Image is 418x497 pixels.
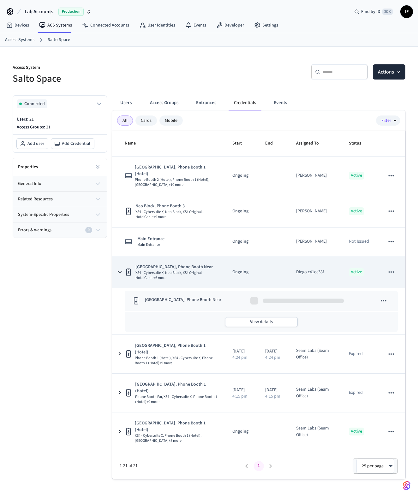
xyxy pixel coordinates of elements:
p: 4:24 pm [232,355,248,360]
span: Phone Booth Far, XS4 - Cybersuite X, Phone Booth 1 (Hotel) +9 more [135,394,217,405]
div: 0 [85,227,92,233]
p: 4:15 pm [265,394,280,399]
div: Seam Labs (Seam Office) [296,386,334,399]
p: Active [349,207,364,215]
button: Access Groups [145,95,183,110]
p: Active [349,268,364,276]
span: IF [401,6,412,17]
button: page 1 [254,461,264,471]
span: Phone Booth 2 (Hotel), Phone Booth 1 (Hotel), [GEOGRAPHIC_DATA] +10 more [135,177,217,187]
span: Add user [27,140,44,147]
a: Devices [1,20,34,31]
span: related resources [18,196,53,203]
button: Errors & warnings0 [13,222,107,238]
p: Active [349,172,364,180]
nav: pagination navigation [241,461,277,471]
button: Entrances [191,95,221,110]
button: IF [400,5,413,18]
span: Lab Accounts [25,8,53,15]
span: [GEOGRAPHIC_DATA], Phone Booth 1 (Hotel) [135,381,217,394]
span: Neo Block, Phone Booth 3 [135,203,217,210]
p: Ongoing [232,208,250,215]
button: View details [225,317,298,327]
button: related resources [13,192,107,207]
span: system-specific properties [18,211,69,218]
p: Ongoing [232,428,250,435]
div: [PERSON_NAME] [296,238,327,245]
div: 25 per page [356,459,394,474]
h2: Properties [18,164,38,170]
span: Assigned To [296,139,327,148]
p: Not Issued [349,238,369,245]
span: End [265,139,281,148]
span: Name [125,139,144,148]
button: Actions [373,64,405,80]
span: Status [349,139,369,148]
a: ACS Systems [34,20,77,31]
button: Add user [17,139,48,149]
p: [DATE] [265,348,281,355]
div: [PERSON_NAME] [296,172,327,179]
span: Main Entrance [137,236,164,242]
p: Ongoing [232,269,250,275]
button: Events [269,95,292,110]
p: Users: [17,116,103,123]
span: 21 [29,116,34,122]
span: Add Credential [62,140,90,147]
a: Events [180,20,211,31]
span: Phone Booth 1 (Hotel), XS4 - Cybersuite X, Phone Booth 1 (Hotel) +9 more [135,356,217,366]
p: Ongoing [232,238,250,245]
h5: Salto Space [13,72,205,85]
button: Connected [17,99,103,108]
span: XS4 - Cybersuite X, Neo Block, XS4 Original - HotelGenie +9 more [135,210,217,220]
a: User Identities [134,20,180,31]
div: Diego c41ec38f [296,269,324,275]
span: Errors & warnings [18,227,51,234]
p: [DATE] [232,387,250,393]
span: [GEOGRAPHIC_DATA], Phone Booth Near [135,264,217,270]
div: Mobile [159,115,183,126]
a: Settings [249,20,283,31]
p: [DATE] [265,387,281,393]
span: ⌘ K [382,9,393,15]
button: system-specific properties [13,207,107,222]
span: [GEOGRAPHIC_DATA], Phone Booth 1 (Hotel) [135,164,217,177]
p: 4:24 pm [265,355,280,360]
button: Credentials [229,95,261,110]
a: Connected Accounts [77,20,134,31]
span: Main Entrance [137,242,164,247]
p: Ongoing [232,172,250,179]
button: Add Credential [51,139,94,149]
p: Access Groups: [17,124,103,131]
span: [GEOGRAPHIC_DATA], Phone Booth 1 (Hotel) [135,420,217,433]
span: XS4 - Cybersuite X, Phone Booth 1 (Hotel), [GEOGRAPHIC_DATA] +8 more [135,433,217,443]
div: Cards [135,115,157,126]
button: general info [13,176,107,191]
p: [DATE] [232,348,250,355]
img: SeamLogoGradient.69752ec5.svg [403,481,410,491]
div: [PERSON_NAME] [296,208,327,215]
span: Connected [24,101,45,107]
span: 21 [46,124,51,130]
div: Seam Labs (Seam Office) [296,347,334,361]
span: Start [232,139,250,148]
span: 1-21 of 21 [120,463,241,469]
a: Access Systems [5,37,34,43]
div: All [117,115,133,126]
a: Salto Space [48,37,70,43]
p: Active [349,428,364,435]
div: Find by ID⌘ K [349,6,398,17]
div: Seam Labs (Seam Office) [296,425,334,438]
span: XS4 - Cybersuite X, Neo Block, XS4 Original - HotelGenie +6 more [135,270,217,281]
span: Production [58,8,84,16]
button: Filter [376,115,400,126]
p: Expired [349,351,363,357]
p: Access System [13,64,205,72]
p: 4:15 pm [232,394,248,399]
button: Users [115,95,137,110]
a: Developer [211,20,249,31]
span: Find by ID [361,9,380,15]
p: Expired [349,389,363,396]
span: [GEOGRAPHIC_DATA], Phone Booth 1 (Hotel) [135,342,217,356]
p: [GEOGRAPHIC_DATA], Phone Booth Near [145,297,221,305]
